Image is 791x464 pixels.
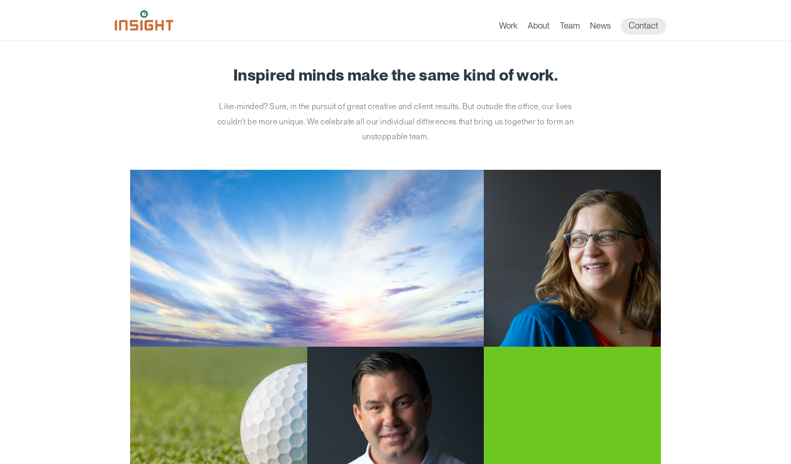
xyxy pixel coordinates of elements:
[621,18,666,35] a: Contact
[528,20,550,35] a: About
[204,99,587,144] p: Like-minded? Sure, in the pursuit of great creative and client results. But outside the office, o...
[499,20,517,35] a: Work
[499,18,676,35] nav: primary navigation menu
[590,20,611,35] a: News
[484,170,661,347] img: Jill Smith
[130,170,661,347] a: Jill Smith
[115,10,174,31] img: Insight Marketing Design
[130,66,661,84] h1: Inspired minds make the same kind of work.
[560,20,580,35] a: Team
